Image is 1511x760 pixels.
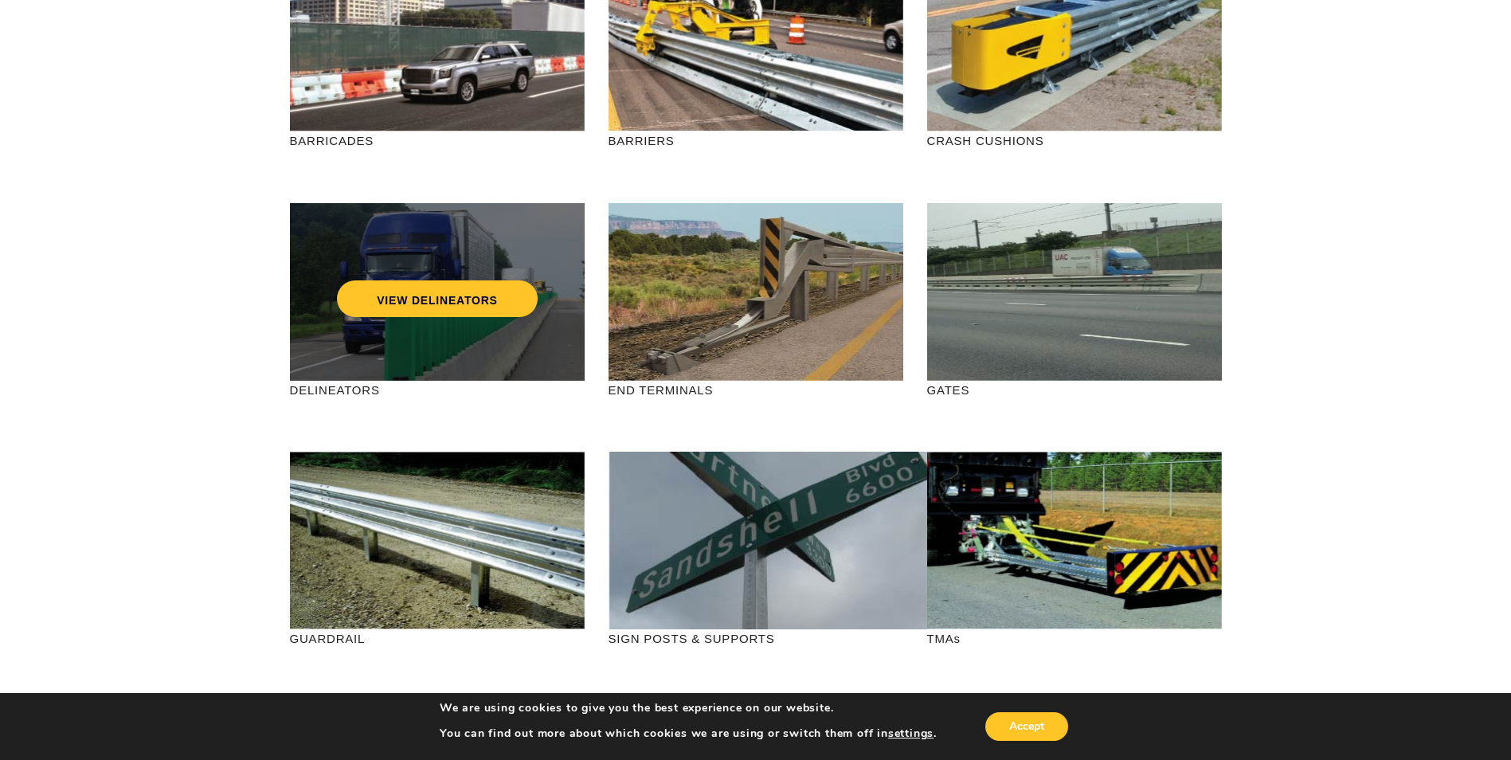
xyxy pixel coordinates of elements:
[337,280,538,317] a: VIEW DELINEATORS
[927,629,1222,648] p: TMAs
[985,712,1068,741] button: Accept
[927,131,1222,150] p: CRASH CUSHIONS
[888,727,934,741] button: settings
[290,131,585,150] p: BARRICADES
[927,381,1222,399] p: GATES
[609,131,903,150] p: BARRIERS
[440,701,937,715] p: We are using cookies to give you the best experience on our website.
[609,381,903,399] p: END TERMINALS
[440,727,937,741] p: You can find out more about which cookies we are using or switch them off in .
[290,629,585,648] p: GUARDRAIL
[290,381,585,399] p: DELINEATORS
[609,629,903,648] p: SIGN POSTS & SUPPORTS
